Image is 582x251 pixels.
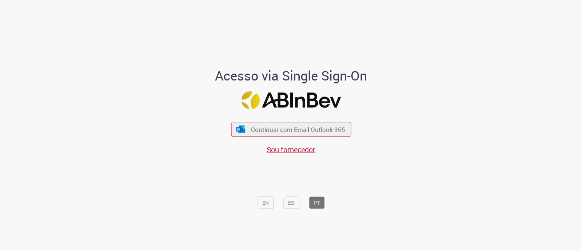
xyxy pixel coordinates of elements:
span: Continuar com Email Outlook 365 [251,125,345,134]
img: Logo ABInBev [241,91,341,109]
button: EN [258,196,274,209]
h1: Acesso via Single Sign-On [190,68,392,83]
button: ES [283,196,299,209]
button: ícone Azure/Microsoft 360 Continuar com Email Outlook 365 [231,122,351,137]
a: Sou fornecedor [267,145,315,154]
img: ícone Azure/Microsoft 360 [236,125,246,133]
button: PT [309,196,324,209]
